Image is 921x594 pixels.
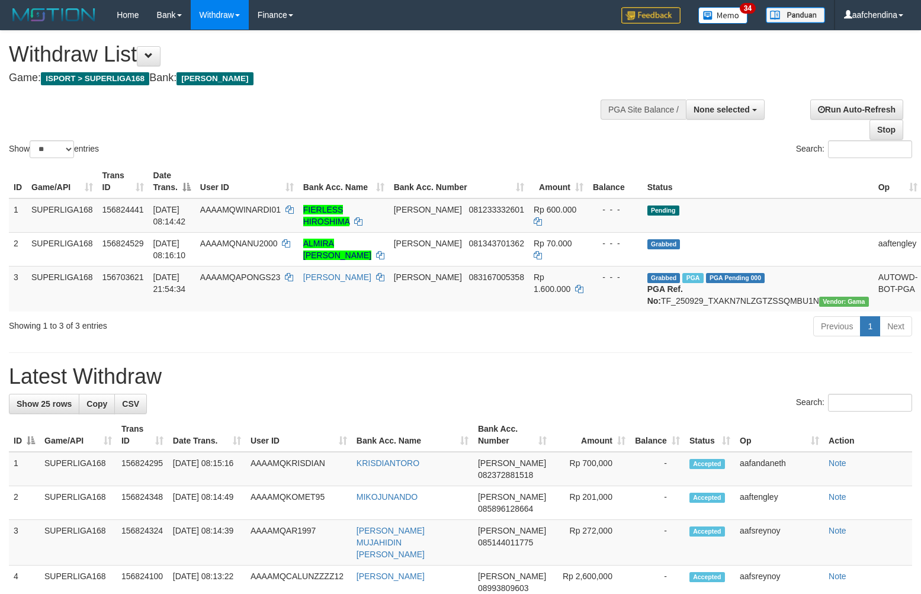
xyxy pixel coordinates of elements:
[468,272,524,282] span: Copy 083167005358 to clipboard
[796,140,912,158] label: Search:
[177,72,253,85] span: [PERSON_NAME]
[9,232,27,266] td: 2
[686,99,765,120] button: None selected
[685,418,735,452] th: Status: activate to sort column ascending
[810,99,903,120] a: Run Auto-Refresh
[357,571,425,581] a: [PERSON_NAME]
[478,504,533,513] span: Copy 085896128664 to clipboard
[647,284,683,306] b: PGA Ref. No:
[473,418,551,452] th: Bank Acc. Number: activate to sort column ascending
[246,486,352,520] td: AAAAMQKOMET95
[689,572,725,582] span: Accepted
[168,486,246,520] td: [DATE] 08:14:49
[102,272,144,282] span: 156703621
[9,452,40,486] td: 1
[682,273,703,283] span: Marked by aafchhiseyha
[534,272,570,294] span: Rp 1.600.000
[828,140,912,158] input: Search:
[534,239,572,248] span: Rp 70.000
[9,6,99,24] img: MOTION_logo.png
[735,520,824,566] td: aafsreynoy
[299,165,389,198] th: Bank Acc. Name: activate to sort column ascending
[357,526,425,559] a: [PERSON_NAME] MUJAHIDIN [PERSON_NAME]
[153,272,186,294] span: [DATE] 21:54:34
[195,165,299,198] th: User ID: activate to sort column ascending
[630,418,685,452] th: Balance: activate to sort column ascending
[551,486,630,520] td: Rp 201,000
[86,399,107,409] span: Copy
[9,520,40,566] td: 3
[9,165,27,198] th: ID
[735,452,824,486] td: aafandaneth
[168,452,246,486] td: [DATE] 08:15:16
[796,394,912,412] label: Search:
[303,272,371,282] a: [PERSON_NAME]
[860,316,880,336] a: 1
[9,266,27,312] td: 3
[829,571,846,581] a: Note
[478,571,546,581] span: [PERSON_NAME]
[117,520,168,566] td: 156824324
[551,418,630,452] th: Amount: activate to sort column ascending
[153,205,186,226] span: [DATE] 08:14:42
[17,399,72,409] span: Show 25 rows
[647,206,679,216] span: Pending
[389,165,529,198] th: Bank Acc. Number: activate to sort column ascending
[9,365,912,388] h1: Latest Withdraw
[394,272,462,282] span: [PERSON_NAME]
[689,526,725,537] span: Accepted
[647,273,681,283] span: Grabbed
[9,315,375,332] div: Showing 1 to 3 of 3 entries
[706,273,765,283] span: PGA Pending
[27,266,98,312] td: SUPERLIGA168
[27,232,98,266] td: SUPERLIGA168
[79,394,115,414] a: Copy
[630,520,685,566] td: -
[153,239,186,260] span: [DATE] 08:16:10
[829,526,846,535] a: Note
[357,492,418,502] a: MIKOJUNANDO
[9,486,40,520] td: 2
[9,198,27,233] td: 1
[813,316,861,336] a: Previous
[819,297,869,307] span: Vendor URL: https://trx31.1velocity.biz
[478,538,533,547] span: Copy 085144011775 to clipboard
[880,316,912,336] a: Next
[689,459,725,469] span: Accepted
[114,394,147,414] a: CSV
[9,418,40,452] th: ID: activate to sort column descending
[352,418,473,452] th: Bank Acc. Name: activate to sort column ascending
[168,520,246,566] td: [DATE] 08:14:39
[246,520,352,566] td: AAAAMQAR1997
[643,266,874,312] td: TF_250929_TXAKN7NLZGTZSSQMBU1N
[9,43,602,66] h1: Withdraw List
[200,239,278,248] span: AAAAMQNANU2000
[40,520,117,566] td: SUPERLIGA168
[593,237,638,249] div: - - -
[621,7,681,24] img: Feedback.jpg
[630,452,685,486] td: -
[689,493,725,503] span: Accepted
[200,205,281,214] span: AAAAMQWINARDI01
[478,470,533,480] span: Copy 082372881518 to clipboard
[478,583,529,593] span: Copy 08993809603 to clipboard
[740,3,756,14] span: 34
[40,486,117,520] td: SUPERLIGA168
[551,520,630,566] td: Rp 272,000
[246,452,352,486] td: AAAAMQKRISDIAN
[478,526,546,535] span: [PERSON_NAME]
[735,418,824,452] th: Op: activate to sort column ascending
[30,140,74,158] select: Showentries
[601,99,686,120] div: PGA Site Balance /
[9,394,79,414] a: Show 25 rows
[829,458,846,468] a: Note
[694,105,750,114] span: None selected
[117,418,168,452] th: Trans ID: activate to sort column ascending
[588,165,643,198] th: Balance
[9,72,602,84] h4: Game: Bank:
[102,239,144,248] span: 156824529
[647,239,681,249] span: Grabbed
[824,418,912,452] th: Action
[303,239,371,260] a: ALMIRA [PERSON_NAME]
[829,492,846,502] a: Note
